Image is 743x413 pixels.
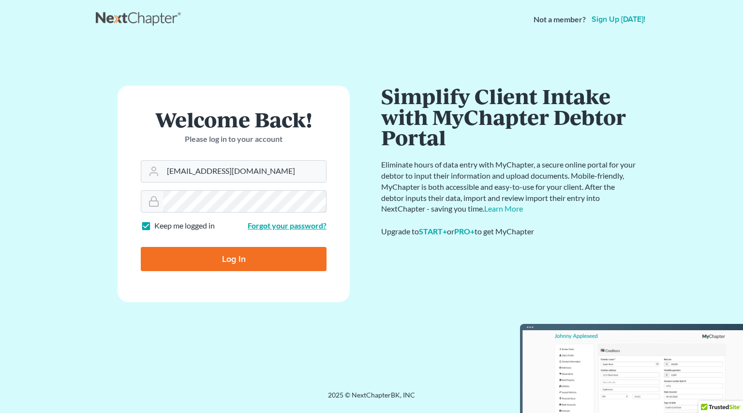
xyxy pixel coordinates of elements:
[381,86,638,148] h1: Simplify Client Intake with MyChapter Debtor Portal
[419,227,447,236] a: START+
[141,134,327,145] p: Please log in to your account
[141,247,327,271] input: Log In
[454,227,475,236] a: PRO+
[590,15,647,23] a: Sign up [DATE]!
[154,220,215,231] label: Keep me logged in
[141,109,327,130] h1: Welcome Back!
[96,390,647,408] div: 2025 © NextChapterBK, INC
[248,221,327,230] a: Forgot your password?
[534,14,586,25] strong: Not a member?
[484,204,523,213] a: Learn More
[381,159,638,214] p: Eliminate hours of data entry with MyChapter, a secure online portal for your debtor to input the...
[163,161,326,182] input: Email Address
[381,226,638,237] div: Upgrade to or to get MyChapter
